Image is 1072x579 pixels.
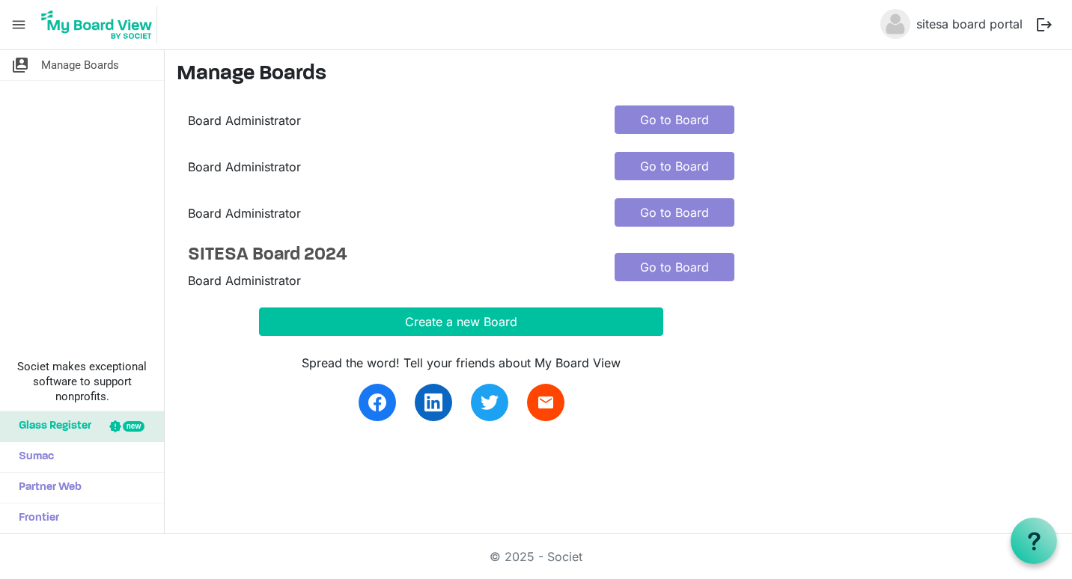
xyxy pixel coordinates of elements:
[615,105,734,134] a: Go to Board
[4,10,33,39] span: menu
[1029,9,1060,40] button: logout
[188,159,301,174] span: Board Administrator
[37,6,163,43] a: My Board View Logo
[615,253,734,281] a: Go to Board
[259,307,663,336] button: Create a new Board
[490,549,582,564] a: © 2025 - Societ
[188,273,301,288] span: Board Administrator
[188,113,301,128] span: Board Administrator
[188,245,592,266] a: SITESA Board 2024
[11,411,91,441] span: Glass Register
[11,503,59,533] span: Frontier
[7,359,157,404] span: Societ makes exceptional software to support nonprofits.
[910,9,1029,39] a: sitesa board portal
[615,198,734,227] a: Go to Board
[123,421,144,432] div: new
[177,62,1060,88] h3: Manage Boards
[481,393,499,411] img: twitter.svg
[41,50,119,80] span: Manage Boards
[11,442,54,472] span: Sumac
[11,50,29,80] span: switch_account
[880,9,910,39] img: no-profile-picture.svg
[537,393,555,411] span: email
[424,393,442,411] img: linkedin.svg
[11,473,82,503] span: Partner Web
[615,152,734,180] a: Go to Board
[188,206,301,221] span: Board Administrator
[527,384,564,421] a: email
[259,354,663,372] div: Spread the word! Tell your friends about My Board View
[37,6,157,43] img: My Board View Logo
[368,393,386,411] img: facebook.svg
